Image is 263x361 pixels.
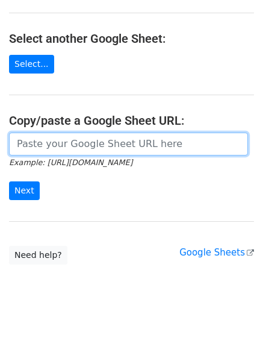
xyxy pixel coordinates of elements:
[9,181,40,200] input: Next
[179,247,254,258] a: Google Sheets
[9,133,248,155] input: Paste your Google Sheet URL here
[9,113,254,128] h4: Copy/paste a Google Sheet URL:
[9,246,67,265] a: Need help?
[9,31,254,46] h4: Select another Google Sheet:
[9,55,54,74] a: Select...
[9,158,132,167] small: Example: [URL][DOMAIN_NAME]
[203,303,263,361] iframe: Chat Widget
